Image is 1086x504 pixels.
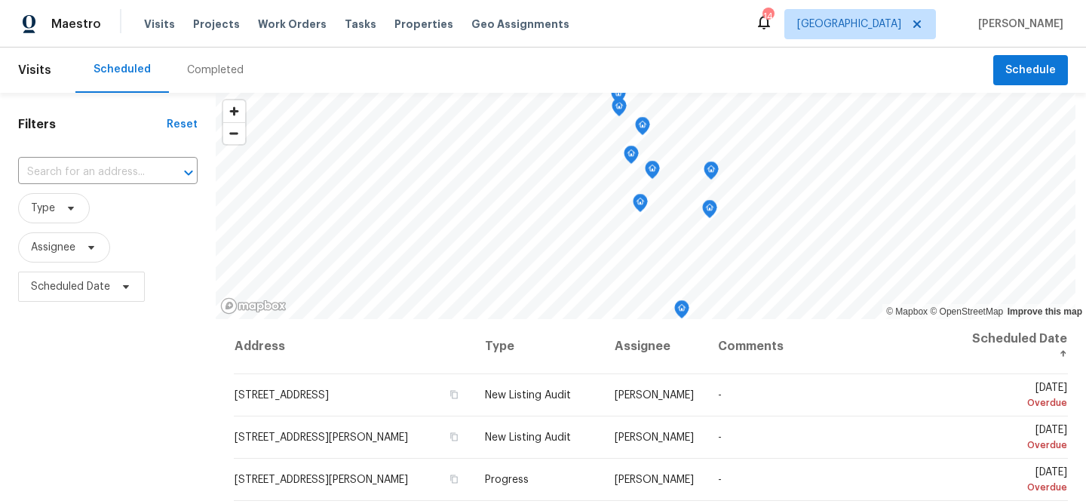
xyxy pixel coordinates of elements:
div: Overdue [968,395,1067,410]
th: Assignee [603,319,706,374]
div: Map marker [612,98,627,121]
button: Copy Address [447,430,461,444]
div: Map marker [635,117,650,140]
span: [PERSON_NAME] [615,432,694,443]
button: Copy Address [447,388,461,401]
a: Mapbox [886,306,928,317]
span: [STREET_ADDRESS] [235,390,329,401]
span: Geo Assignments [471,17,569,32]
button: Zoom in [223,100,245,122]
span: New Listing Audit [485,432,571,443]
span: Visits [144,17,175,32]
span: [GEOGRAPHIC_DATA] [797,17,901,32]
div: Map marker [704,161,719,185]
div: Completed [187,63,244,78]
span: [PERSON_NAME] [972,17,1063,32]
div: Map marker [702,200,717,223]
span: - [718,390,722,401]
span: Work Orders [258,17,327,32]
span: Visits [18,54,51,87]
span: Scheduled Date [31,279,110,294]
div: Overdue [968,438,1067,453]
div: Reset [167,117,198,132]
a: Mapbox homepage [220,297,287,315]
span: [PERSON_NAME] [615,475,694,485]
th: Scheduled Date ↑ [956,319,1068,374]
span: Assignee [31,240,75,255]
div: Scheduled [94,62,151,77]
input: Search for an address... [18,161,155,184]
span: [DATE] [968,467,1067,495]
a: Improve this map [1008,306,1082,317]
span: - [718,432,722,443]
button: Schedule [993,55,1068,86]
span: [STREET_ADDRESS][PERSON_NAME] [235,475,408,485]
span: Progress [485,475,529,485]
h1: Filters [18,117,167,132]
span: Maestro [51,17,101,32]
span: Type [31,201,55,216]
div: Map marker [674,300,689,324]
span: Schedule [1005,61,1056,80]
div: Map marker [645,161,660,184]
span: [DATE] [968,425,1067,453]
div: Overdue [968,480,1067,495]
th: Comments [706,319,956,374]
a: OpenStreetMap [930,306,1003,317]
span: [DATE] [968,383,1067,410]
canvas: Map [216,93,1075,319]
div: 14 [762,9,773,24]
button: Copy Address [447,472,461,486]
th: Type [473,319,603,374]
span: Projects [193,17,240,32]
span: New Listing Audit [485,390,571,401]
span: [PERSON_NAME] [615,390,694,401]
button: Zoom out [223,122,245,144]
button: Open [178,162,199,183]
span: Properties [394,17,453,32]
span: [STREET_ADDRESS][PERSON_NAME] [235,432,408,443]
span: Tasks [345,19,376,29]
span: - [718,475,722,485]
div: Map marker [611,85,626,109]
th: Address [234,319,473,374]
div: Map marker [633,194,648,217]
span: Zoom out [223,123,245,144]
div: Map marker [624,146,639,169]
